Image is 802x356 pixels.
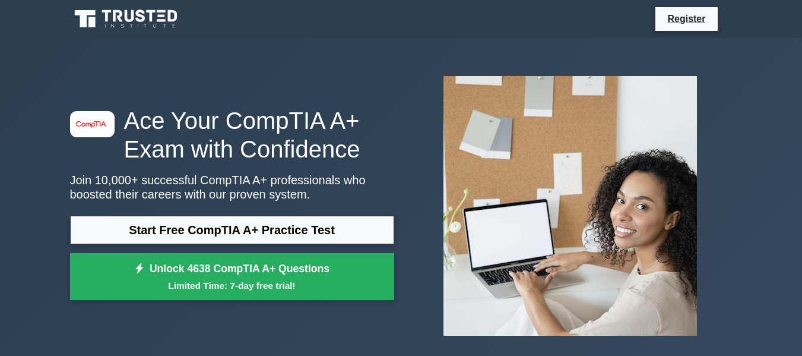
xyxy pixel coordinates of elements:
[70,106,394,163] h1: Ace Your CompTIA A+ Exam with Confidence
[660,11,712,26] a: Register
[70,173,394,201] p: Join 10,000+ successful CompTIA A+ professionals who boosted their careers with our proven system.
[70,253,394,301] a: Unlock 4638 CompTIA A+ QuestionsLimited Time: 7-day free trial!
[70,216,394,244] a: Start Free CompTIA A+ Practice Test
[85,279,379,292] small: Limited Time: 7-day free trial!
